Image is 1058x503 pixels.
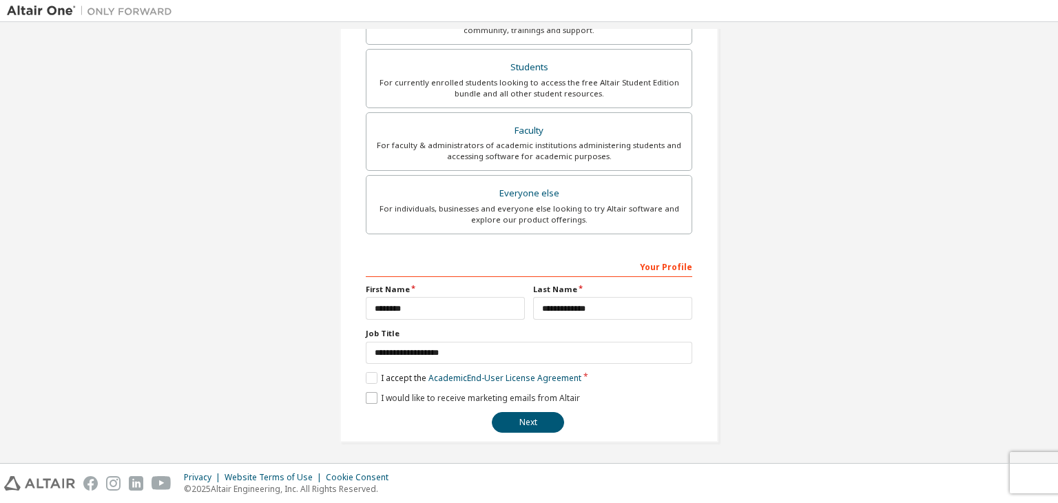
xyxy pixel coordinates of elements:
[375,58,683,77] div: Students
[375,203,683,225] div: For individuals, businesses and everyone else looking to try Altair software and explore our prod...
[184,483,397,495] p: © 2025 Altair Engineering, Inc. All Rights Reserved.
[366,284,525,295] label: First Name
[129,476,143,491] img: linkedin.svg
[366,255,692,277] div: Your Profile
[366,372,581,384] label: I accept the
[428,372,581,384] a: Academic End-User License Agreement
[326,472,397,483] div: Cookie Consent
[4,476,75,491] img: altair_logo.svg
[366,392,580,404] label: I would like to receive marketing emails from Altair
[366,328,692,339] label: Job Title
[375,184,683,203] div: Everyone else
[152,476,172,491] img: youtube.svg
[225,472,326,483] div: Website Terms of Use
[184,472,225,483] div: Privacy
[533,284,692,295] label: Last Name
[83,476,98,491] img: facebook.svg
[7,4,179,18] img: Altair One
[106,476,121,491] img: instagram.svg
[375,121,683,141] div: Faculty
[375,77,683,99] div: For currently enrolled students looking to access the free Altair Student Edition bundle and all ...
[492,412,564,433] button: Next
[375,140,683,162] div: For faculty & administrators of academic institutions administering students and accessing softwa...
